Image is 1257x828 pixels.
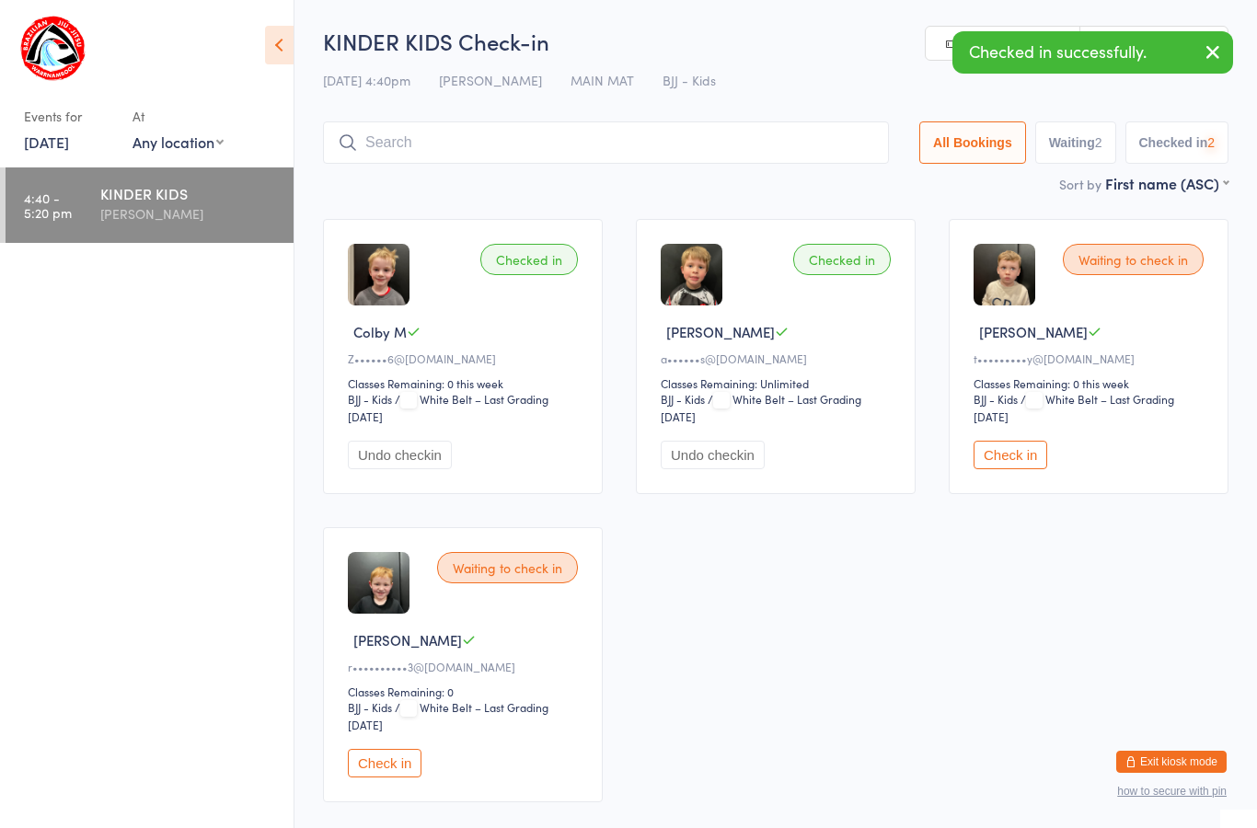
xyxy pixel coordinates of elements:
[974,375,1209,391] div: Classes Remaining: 0 this week
[661,375,896,391] div: Classes Remaining: Unlimited
[974,441,1047,469] button: Check in
[348,391,548,424] span: / White Belt – Last Grading [DATE]
[974,391,1174,424] span: / White Belt – Last Grading [DATE]
[348,375,583,391] div: Classes Remaining: 0 this week
[974,351,1209,366] div: t•••••••••
[348,659,583,674] div: r••••••••••
[1035,121,1116,164] button: Waiting2
[793,244,891,275] div: Checked in
[480,244,578,275] div: Checked in
[666,322,775,341] span: [PERSON_NAME]
[353,630,462,650] span: [PERSON_NAME]
[663,71,716,89] span: BJJ - Kids
[974,244,1035,305] img: image1759815572.png
[1063,244,1204,275] div: Waiting to check in
[18,14,87,83] img: Warrnambool Brazilian Jiu Jitsu
[952,31,1233,74] div: Checked in successfully.
[979,322,1088,341] span: [PERSON_NAME]
[323,71,410,89] span: [DATE] 4:40pm
[323,26,1228,56] h2: KINDER KIDS Check-in
[24,132,69,152] a: [DATE]
[100,183,278,203] div: KINDER KIDS
[1095,135,1102,150] div: 2
[661,244,722,305] img: image1713253165.png
[437,552,578,583] div: Waiting to check in
[348,749,421,777] button: Check in
[24,101,114,132] div: Events for
[348,684,583,699] div: Classes Remaining: 0
[348,351,583,366] div: Z••••••
[1117,785,1227,798] button: how to secure with pin
[133,101,224,132] div: At
[348,391,392,407] div: BJJ - Kids
[919,121,1026,164] button: All Bookings
[1207,135,1215,150] div: 2
[348,552,409,614] img: image1759815643.png
[348,699,392,715] div: BJJ - Kids
[571,71,634,89] span: MAIN MAT
[1116,751,1227,773] button: Exit kiosk mode
[661,351,896,366] div: a••••••
[348,441,452,469] button: Undo checkin
[661,391,705,407] div: BJJ - Kids
[100,203,278,224] div: [PERSON_NAME]
[348,244,409,305] img: image1724744301.png
[323,121,889,164] input: Search
[348,699,548,732] span: / White Belt – Last Grading [DATE]
[661,441,765,469] button: Undo checkin
[661,391,861,424] span: / White Belt – Last Grading [DATE]
[353,322,407,341] span: Colby M
[974,391,1018,407] div: BJJ - Kids
[439,71,542,89] span: [PERSON_NAME]
[1059,175,1101,193] label: Sort by
[6,167,294,243] a: 4:40 -5:20 pmKINDER KIDS[PERSON_NAME]
[1105,173,1228,193] div: First name (ASC)
[24,190,72,220] time: 4:40 - 5:20 pm
[1125,121,1229,164] button: Checked in2
[133,132,224,152] div: Any location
